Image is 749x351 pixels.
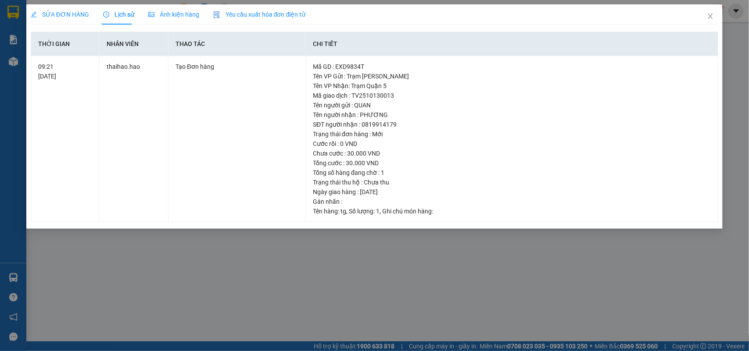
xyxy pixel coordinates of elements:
[100,32,168,56] th: Nhân viên
[313,158,711,168] div: Tổng cước : 30.000 VND
[148,11,199,18] span: Ảnh kiện hàng
[313,139,711,149] div: Cước rồi : 0 VND
[313,177,711,187] div: Trạng thái thu hộ : Chưa thu
[213,11,220,18] img: icon
[103,11,109,18] span: clock-circle
[11,64,165,78] b: GỬI : Trạm [PERSON_NAME]
[31,11,89,18] span: SỬA ĐƠN HÀNG
[38,62,93,81] div: 09:21 [DATE]
[100,56,168,222] td: thaihao.hao
[313,100,711,110] div: Tên người gửi : QUAN
[313,110,711,120] div: Tên người nhận : PHƯƠNG
[313,168,711,177] div: Tổng số hàng đang chờ : 1
[313,91,711,100] div: Mã giao dịch : TV2510130013
[313,120,711,129] div: SĐT người nhận : 0819914179
[698,4,723,29] button: Close
[176,62,298,71] div: Tạo Đơn hàng
[103,11,134,18] span: Lịch sử
[313,129,711,139] div: Trạng thái đơn hàng : Mới
[31,11,37,18] span: edit
[11,11,55,55] img: logo.jpg
[313,187,711,197] div: Ngày giao hàng : [DATE]
[376,208,380,215] span: 1
[313,81,711,91] div: Tên VP Nhận: Trạm Quận 5
[82,21,367,32] li: 26 Phó Cơ Điều, Phường 12
[313,197,711,206] div: Gán nhãn :
[313,62,711,71] div: Mã GD : EXD9834T
[306,32,718,56] th: Chi tiết
[707,13,714,20] span: close
[313,71,711,81] div: Tên VP Gửi : Trạm [PERSON_NAME]
[148,11,154,18] span: picture
[340,208,346,215] span: tg
[82,32,367,43] li: Hotline: 02839552959
[168,32,306,56] th: Thao tác
[31,32,100,56] th: Thời gian
[313,206,711,216] div: Tên hàng: , Số lượng: , Ghi chú món hàng:
[313,149,711,158] div: Chưa cước : 30.000 VND
[213,11,306,18] span: Yêu cầu xuất hóa đơn điện tử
